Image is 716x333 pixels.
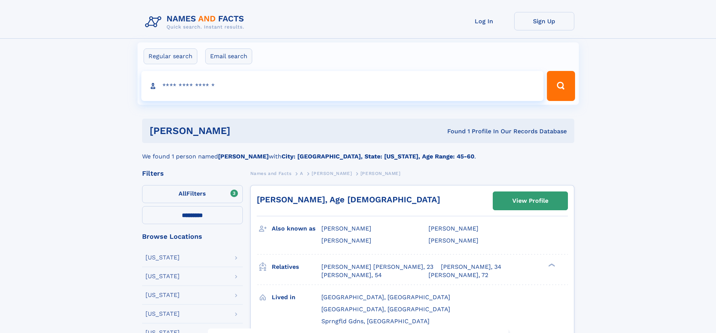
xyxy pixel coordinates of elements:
[150,126,339,136] h1: [PERSON_NAME]
[321,271,382,279] a: [PERSON_NAME], 54
[145,273,180,279] div: [US_STATE]
[142,185,243,203] label: Filters
[321,225,371,232] span: [PERSON_NAME]
[321,306,450,313] span: [GEOGRAPHIC_DATA], [GEOGRAPHIC_DATA]
[546,262,556,267] div: ❯
[272,291,321,304] h3: Lived in
[514,12,574,30] a: Sign Up
[142,170,243,177] div: Filters
[145,311,180,317] div: [US_STATE]
[312,171,352,176] span: [PERSON_NAME]
[428,271,488,279] a: [PERSON_NAME], 72
[321,237,371,244] span: [PERSON_NAME]
[512,192,548,209] div: View Profile
[218,153,269,160] b: [PERSON_NAME]
[428,237,478,244] span: [PERSON_NAME]
[493,192,568,210] a: View Profile
[145,292,180,298] div: [US_STATE]
[142,233,243,240] div: Browse Locations
[282,153,474,160] b: City: [GEOGRAPHIC_DATA], State: [US_STATE], Age Range: 45-60
[272,222,321,235] h3: Also known as
[547,71,575,101] button: Search Button
[179,190,186,197] span: All
[145,255,180,261] div: [US_STATE]
[321,263,433,271] a: [PERSON_NAME] [PERSON_NAME], 23
[300,169,303,178] a: A
[454,12,514,30] a: Log In
[441,263,501,271] a: [PERSON_NAME], 34
[205,48,252,64] label: Email search
[300,171,303,176] span: A
[142,143,574,161] div: We found 1 person named with .
[428,225,478,232] span: [PERSON_NAME]
[142,12,250,32] img: Logo Names and Facts
[144,48,197,64] label: Regular search
[321,294,450,301] span: [GEOGRAPHIC_DATA], [GEOGRAPHIC_DATA]
[250,169,292,178] a: Names and Facts
[141,71,544,101] input: search input
[312,169,352,178] a: [PERSON_NAME]
[339,127,567,136] div: Found 1 Profile In Our Records Database
[321,318,430,325] span: Sprngfld Gdns, [GEOGRAPHIC_DATA]
[257,195,440,204] a: [PERSON_NAME], Age [DEMOGRAPHIC_DATA]
[360,171,401,176] span: [PERSON_NAME]
[272,261,321,273] h3: Relatives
